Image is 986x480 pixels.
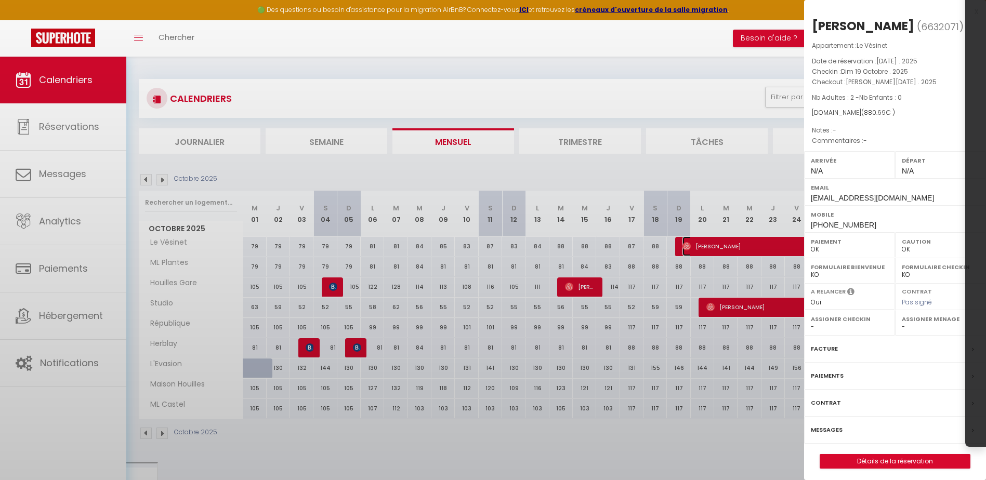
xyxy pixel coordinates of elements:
[812,77,978,87] p: Checkout :
[859,93,902,102] span: Nb Enfants : 0
[812,125,978,136] p: Notes :
[811,397,841,408] label: Contrat
[902,298,932,306] span: Pas signé
[902,155,979,166] label: Départ
[811,314,888,324] label: Assigner Checkin
[833,126,836,135] span: -
[942,433,978,472] iframe: Chat
[8,4,40,35] button: Ouvrir le widget de chat LiveChat
[863,136,867,145] span: -
[804,5,978,18] div: x
[876,57,917,65] span: [DATE] . 2025
[902,236,979,247] label: Caution
[811,262,888,272] label: Formulaire Bienvenue
[902,287,932,294] label: Contrat
[811,343,838,354] label: Facture
[811,155,888,166] label: Arrivée
[811,209,979,220] label: Mobile
[921,20,959,33] span: 6632071
[812,93,902,102] span: Nb Adultes : 2 -
[811,194,934,202] span: [EMAIL_ADDRESS][DOMAIN_NAME]
[812,136,978,146] p: Commentaires :
[902,167,914,175] span: N/A
[811,182,979,193] label: Email
[846,77,937,86] span: [PERSON_NAME][DATE] . 2025
[812,18,914,34] div: [PERSON_NAME]
[902,262,979,272] label: Formulaire Checkin
[811,236,888,247] label: Paiement
[811,167,823,175] span: N/A
[811,287,846,296] label: A relancer
[17,27,25,35] img: website_grey.svg
[820,455,970,468] a: Détails de la réservation
[811,424,843,435] label: Messages
[812,41,978,51] p: Appartement :
[812,56,978,66] p: Date de réservation :
[917,19,964,34] span: ( )
[54,61,80,68] div: Domaine
[861,108,895,117] span: ( € )
[118,60,126,69] img: tab_keywords_by_traffic_grey.svg
[902,314,979,324] label: Assigner Menage
[811,370,844,381] label: Paiements
[29,17,51,25] div: v 4.0.25
[847,287,854,299] i: Sélectionner OUI si vous souhaiter envoyer les séquences de messages post-checkout
[864,108,886,117] span: 880.69
[812,108,978,118] div: [DOMAIN_NAME]
[27,27,117,35] div: Domaine: [DOMAIN_NAME]
[820,454,970,469] button: Détails de la réservation
[129,61,159,68] div: Mots-clés
[42,60,50,69] img: tab_domain_overview_orange.svg
[857,41,887,50] span: Le Vésinet
[841,67,908,76] span: Dim 19 Octobre . 2025
[811,221,876,229] span: [PHONE_NUMBER]
[812,66,978,77] p: Checkin :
